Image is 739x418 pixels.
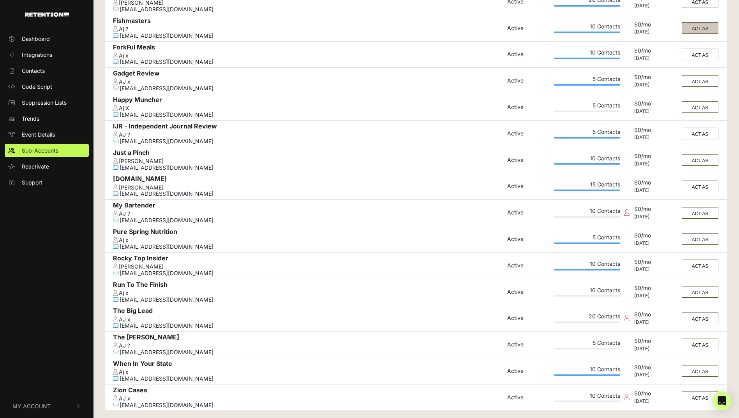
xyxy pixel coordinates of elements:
[113,316,503,323] div: AJ x
[554,49,620,58] div: 10 Contacts
[113,244,503,250] div: [EMAIL_ADDRESS][DOMAIN_NAME]
[113,132,503,138] div: AJ ?
[113,217,503,224] div: [EMAIL_ADDRESS][DOMAIN_NAME]
[634,135,677,140] div: [DATE]
[554,137,620,139] div: Plan Usage: 736740%
[113,270,503,277] div: [EMAIL_ADDRESS][DOMAIN_NAME]
[113,44,503,53] div: ForkFul Meals
[554,287,620,295] div: 10 Contacts
[682,313,718,324] button: ACT AS
[634,3,677,9] div: [DATE]
[554,348,620,350] div: Plan Usage: 0%
[505,94,552,121] td: Active
[554,111,620,112] div: Plan Usage: 0%
[505,252,552,279] td: Active
[634,338,677,346] div: $0/mo
[113,96,503,105] div: Happy Muncher
[113,138,503,145] div: [EMAIL_ADDRESS][DOMAIN_NAME]
[682,339,718,350] button: ACT AS
[505,226,552,252] td: Active
[113,263,503,270] div: [PERSON_NAME]
[554,242,620,244] div: Plan Usage: 260%
[113,26,503,33] div: Aj ?
[554,374,620,376] div: Plan Usage: 2230%
[113,307,503,316] div: The Big Lead
[505,384,552,410] td: Active
[634,293,677,299] div: [DATE]
[113,323,503,329] div: [EMAIL_ADDRESS][DOMAIN_NAME]
[113,165,503,171] div: [EMAIL_ADDRESS][DOMAIN_NAME]
[634,311,677,320] div: $0/mo
[113,211,503,217] div: AJ ?
[554,84,620,86] div: Plan Usage: 254580%
[624,209,630,216] i: Collection script disabled
[634,82,677,88] div: [DATE]
[634,47,677,56] div: $0/mo
[634,399,677,404] div: [DATE]
[113,59,503,65] div: [EMAIL_ADDRESS][DOMAIN_NAME]
[113,123,503,132] div: IJR - Independent Journal Review
[5,48,89,61] a: Integrations
[634,241,677,246] div: [DATE]
[682,365,718,377] button: ACT AS
[113,297,503,303] div: [EMAIL_ADDRESS][DOMAIN_NAME]
[554,208,620,216] div: 10 Contacts
[554,400,620,402] div: Plan Usage: 0%
[634,161,677,167] div: [DATE]
[554,340,620,348] div: 5 Contacts
[5,144,89,157] a: Sub-Accounts
[505,41,552,68] td: Active
[113,334,503,342] div: The [PERSON_NAME]
[554,58,620,59] div: Plan Usage: 137760%
[113,17,503,26] div: Fishmasters
[554,393,620,401] div: 10 Contacts
[554,295,620,297] div: Plan Usage: 0%
[113,290,503,297] div: Aj x
[634,320,677,325] div: [DATE]
[554,261,620,269] div: 10 Contacts
[22,35,50,43] span: Dashboard
[634,372,677,378] div: [DATE]
[505,173,552,200] td: Active
[22,162,49,170] span: Reactivate
[634,267,677,272] div: [DATE]
[505,120,552,147] td: Active
[505,15,552,41] td: Active
[22,178,42,186] span: Support
[113,228,503,237] div: Pure Spring Nutrition
[505,332,552,358] td: Active
[634,109,677,114] div: [DATE]
[682,154,718,166] button: ACT AS
[113,149,503,158] div: Just a Pinch
[624,315,630,321] i: Collection script disabled
[22,98,67,107] span: Suppression Lists
[22,51,52,59] span: Integrations
[682,392,718,403] button: ACT AS
[113,202,503,211] div: My Bartender
[5,176,89,189] a: Support
[113,255,503,263] div: Rocky Top Insider
[682,101,718,113] button: ACT AS
[113,395,503,402] div: AJ x
[634,29,677,35] div: [DATE]
[634,74,677,82] div: $0/mo
[113,85,503,92] div: [EMAIL_ADDRESS][DOMAIN_NAME]
[12,402,51,410] span: My Account
[5,96,89,109] a: Suppression Lists
[634,153,677,161] div: $0/mo
[22,114,39,123] span: Trends
[5,128,89,141] a: Event Details
[113,386,503,395] div: Zion Cases
[554,76,620,84] div: 5 Contacts
[554,190,620,191] div: Plan Usage: 71700%
[634,56,677,61] div: [DATE]
[634,214,677,220] div: [DATE]
[505,305,552,332] td: Active
[682,49,718,60] button: ACT AS
[5,394,89,418] button: My Account
[682,207,718,219] button: ACT AS
[634,21,677,30] div: $0/mo
[634,364,677,372] div: $0/mo
[682,181,718,192] button: ACT AS
[713,392,731,410] div: Open Intercom Messenger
